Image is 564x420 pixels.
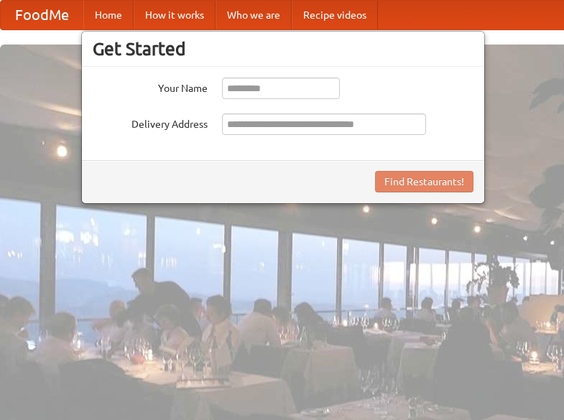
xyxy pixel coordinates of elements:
[134,1,216,29] a: How it works
[375,171,473,192] button: Find Restaurants!
[93,78,208,95] label: Your Name
[93,113,208,131] label: Delivery Address
[83,1,134,29] a: Home
[216,1,292,29] a: Who we are
[292,1,378,29] a: Recipe videos
[93,38,473,60] h3: Get Started
[1,1,83,29] a: FoodMe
